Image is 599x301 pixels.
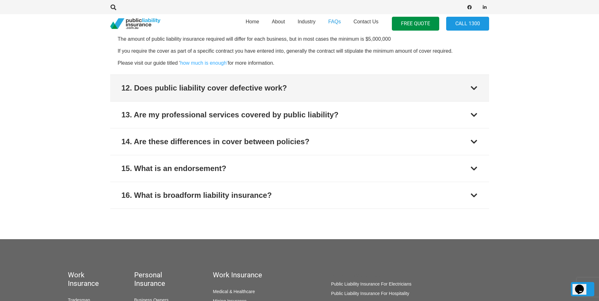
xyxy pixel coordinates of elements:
[465,3,474,12] a: Facebook
[446,17,489,31] a: Call 1300
[328,19,341,24] span: FAQs
[110,102,489,128] button: 13. Are my professional services covered by public liability?
[122,163,226,174] div: 15. What is an endorsement?
[118,36,482,43] p: The amount of public liability insurance required will differ for each business, but in most case...
[347,12,385,35] a: Contact Us
[68,271,98,288] h5: Work Insurance
[110,182,489,209] button: 16. What is broadform liability insurance?
[392,17,439,31] a: FREE QUOTE
[331,271,452,279] h5: Work Insurance
[213,289,255,294] a: Medical & Healthcare
[331,291,409,296] a: Public Liability Insurance For Hospitality
[110,155,489,182] button: 15. What is an endorsement?
[110,75,489,101] button: 12. Does public liability cover defective work?
[331,281,411,286] a: Public Liability Insurance For Electricians
[107,4,120,10] a: Search
[118,60,482,67] p: Please visit our guide titled ‘ for more information.
[122,190,272,201] div: 16. What is broadform liability insurance?
[213,271,295,279] h5: Work Insurance
[246,19,259,24] span: Home
[110,18,160,29] a: pli_logotransparent
[134,271,177,288] h5: Personal Insurance
[180,60,228,66] a: how much is enough’
[480,3,489,12] a: LinkedIn
[353,19,378,24] span: Contact Us
[572,276,593,295] iframe: chat widget
[266,12,291,35] a: About
[110,128,489,155] button: 14. Are these differences in cover between policies?
[297,19,315,24] span: Industry
[272,19,285,24] span: About
[118,48,482,55] p: If you require the cover as part of a specific contract you have entered into, generally the cont...
[122,109,338,121] div: 13. Are my professional services covered by public liability?
[571,282,594,296] a: Back to top
[122,136,309,147] div: 14. Are these differences in cover between policies?
[239,12,266,35] a: Home
[291,12,322,35] a: Industry
[322,12,347,35] a: FAQs
[122,82,287,94] div: 12. Does public liability cover defective work?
